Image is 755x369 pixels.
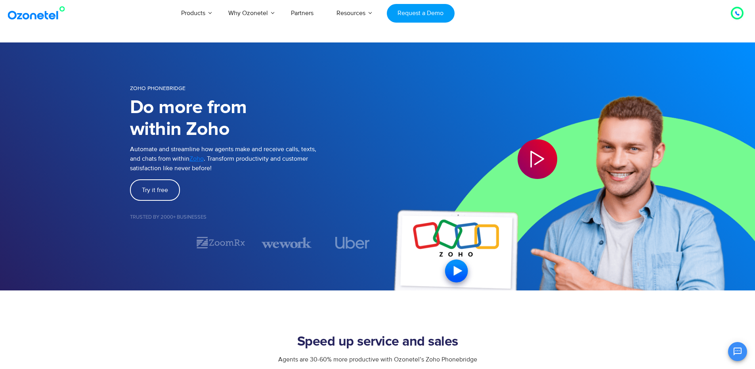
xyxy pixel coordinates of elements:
[130,215,378,220] h5: Trusted by 2000+ Businesses
[196,236,246,250] img: zoomrx
[262,236,312,250] div: 3 / 7
[518,139,557,179] div: Play Video
[130,179,180,201] a: Try it free
[142,187,168,193] span: Try it free
[130,85,185,92] span: Zoho Phonebridge
[130,334,625,350] h2: Speed up service and sales
[130,97,378,140] h1: Do more from within Zoho
[189,154,204,163] a: Zoho
[728,342,747,361] button: Open chat
[335,237,370,249] img: uber
[387,4,455,23] a: Request a Demo
[262,236,312,250] img: wework
[189,155,204,163] span: Zoho
[130,236,378,250] div: Image Carousel
[278,356,477,363] span: Agents are 30-60% more productive with Ozonetel’s Zoho Phonebridge
[130,238,180,248] div: 1 / 7
[327,237,377,249] div: 4 / 7
[196,236,246,250] div: 2 / 7
[130,144,378,173] p: Automate and streamline how agents make and receive calls, texts, and chats from within . Transfo...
